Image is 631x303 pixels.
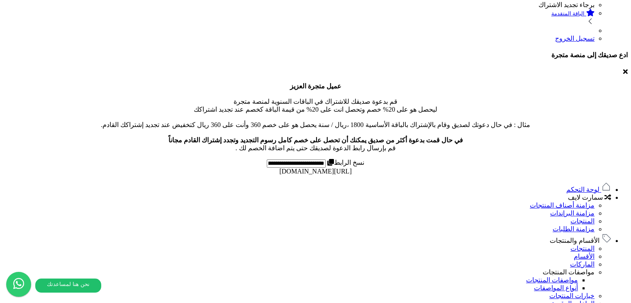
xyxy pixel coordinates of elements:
a: مواصفات المنتجات [543,269,594,276]
a: أنواع المواصفات [534,284,578,291]
small: الباقة المتقدمة [551,10,585,17]
span: الأقسام والمنتجات [550,237,599,244]
span: سمارت لايف [568,194,603,201]
a: مزامنة الطلبات [553,225,594,232]
a: الأقسام [574,253,594,260]
span: لوحة التحكم [566,186,599,193]
b: في حال قمت بدعوة أكثر من صديق يمكنك أن تحصل على خصم كامل رسوم التجديد وتجدد إشتراك القادم مجاناً [168,137,463,144]
label: نسخ الرابط [326,159,364,166]
a: مواصفات المنتجات [526,276,578,283]
li: برجاء تجديد الاشتراك [3,1,594,9]
a: تسجيل الخروج [555,35,594,42]
b: عميل متجرة العزيز [290,83,341,90]
a: خيارات المنتجات [549,292,594,299]
a: المنتجات [570,245,594,252]
a: لوحة التحكم [566,186,611,193]
a: الماركات [570,261,594,268]
a: مزامنة البراندات [550,210,594,217]
h4: ادع صديقك إلى منصة متجرة [3,51,628,59]
div: [URL][DOMAIN_NAME] [3,168,628,175]
a: مزامنة أصناف المنتجات [530,202,594,209]
a: المنتجات [570,217,594,225]
a: الباقة المتقدمة [3,9,594,27]
p: قم بدعوة صديقك للاشتراك في الباقات السنوية لمنصة متجرة ليحصل هو على 20% خصم وتحصل انت على 20% من ... [3,82,628,152]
